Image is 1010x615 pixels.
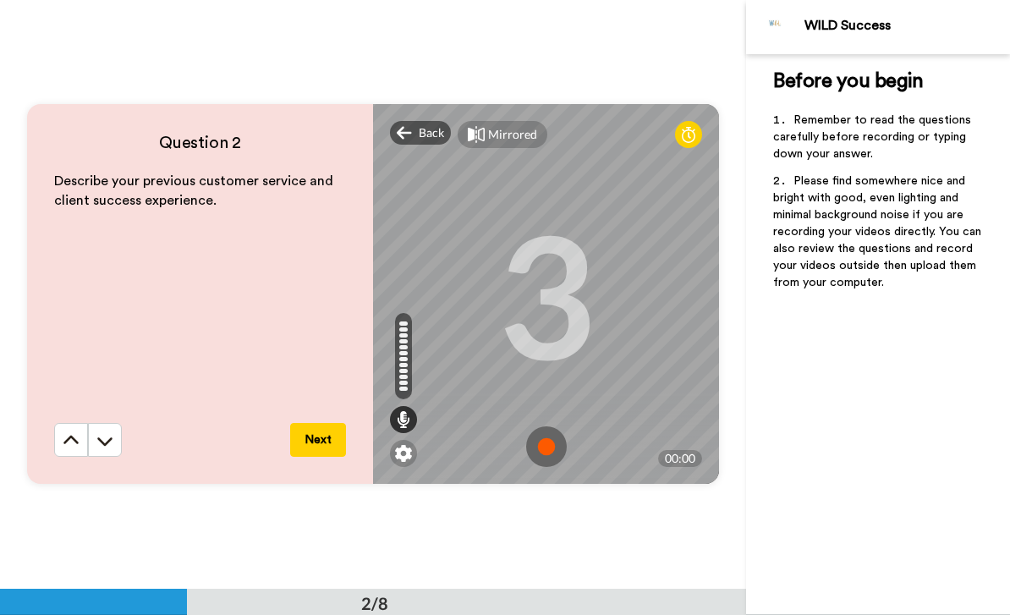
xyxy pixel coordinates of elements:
span: Back [419,124,444,141]
span: Before you begin [773,71,923,91]
div: Mirrored [488,126,537,143]
h4: Question 2 [54,131,346,155]
button: Next [290,423,346,457]
div: 00:00 [658,450,702,467]
span: Remember to read the questions carefully before recording or typing down your answer. [773,114,974,160]
span: Please find somewhere nice and bright with good, even lighting and minimal background noise if yo... [773,175,985,288]
img: ic_record_start.svg [526,426,567,467]
img: Profile Image [755,7,796,47]
div: WILD Success [804,18,1009,34]
div: 2/8 [334,591,415,615]
img: ic_gear.svg [395,445,412,462]
div: 3 [497,231,596,358]
div: Back [390,121,451,145]
span: Describe your previous customer service and client success experience. [54,174,337,207]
